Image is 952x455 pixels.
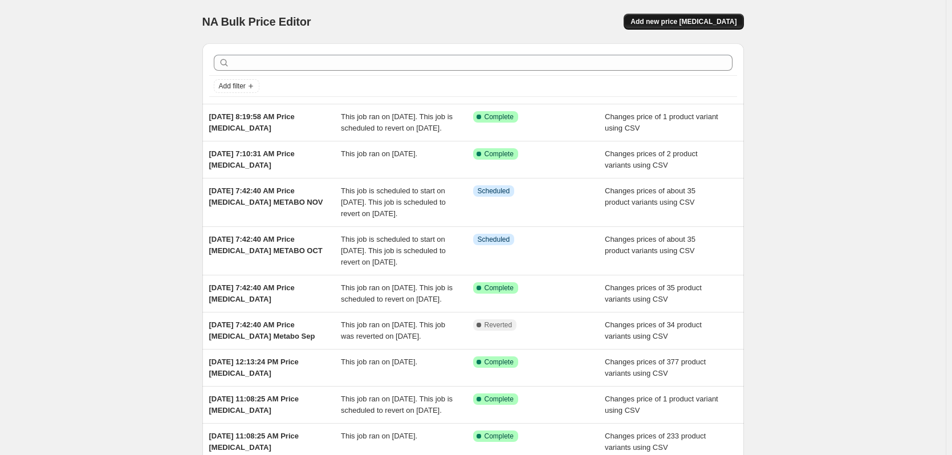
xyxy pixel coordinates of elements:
[209,432,299,452] span: [DATE] 11:08:25 AM Price [MEDICAL_DATA]
[341,395,453,415] span: This job ran on [DATE]. This job is scheduled to revert on [DATE].
[605,432,706,452] span: Changes prices of 233 product variants using CSV
[209,283,295,303] span: [DATE] 7:42:40 AM Price [MEDICAL_DATA]
[478,186,510,196] span: Scheduled
[341,112,453,132] span: This job ran on [DATE]. This job is scheduled to revert on [DATE].
[624,14,743,30] button: Add new price [MEDICAL_DATA]
[485,432,514,441] span: Complete
[605,235,695,255] span: Changes prices of about 35 product variants using CSV
[605,357,706,377] span: Changes prices of 377 product variants using CSV
[341,235,446,266] span: This job is scheduled to start on [DATE]. This job is scheduled to revert on [DATE].
[485,112,514,121] span: Complete
[341,283,453,303] span: This job ran on [DATE]. This job is scheduled to revert on [DATE].
[202,15,311,28] span: NA Bulk Price Editor
[219,82,246,91] span: Add filter
[209,357,299,377] span: [DATE] 12:13:24 PM Price [MEDICAL_DATA]
[485,320,512,330] span: Reverted
[478,235,510,244] span: Scheduled
[485,357,514,367] span: Complete
[605,149,698,169] span: Changes prices of 2 product variants using CSV
[605,395,718,415] span: Changes price of 1 product variant using CSV
[341,149,417,158] span: This job ran on [DATE].
[209,112,295,132] span: [DATE] 8:19:58 AM Price [MEDICAL_DATA]
[214,79,259,93] button: Add filter
[630,17,737,26] span: Add new price [MEDICAL_DATA]
[341,432,417,440] span: This job ran on [DATE].
[341,186,446,218] span: This job is scheduled to start on [DATE]. This job is scheduled to revert on [DATE].
[341,320,445,340] span: This job ran on [DATE]. This job was reverted on [DATE].
[209,235,323,255] span: [DATE] 7:42:40 AM Price [MEDICAL_DATA] METABO OCT
[485,395,514,404] span: Complete
[209,395,299,415] span: [DATE] 11:08:25 AM Price [MEDICAL_DATA]
[209,320,315,340] span: [DATE] 7:42:40 AM Price [MEDICAL_DATA] Metabo Sep
[341,357,417,366] span: This job ran on [DATE].
[485,149,514,159] span: Complete
[605,320,702,340] span: Changes prices of 34 product variants using CSV
[209,186,323,206] span: [DATE] 7:42:40 AM Price [MEDICAL_DATA] METABO NOV
[209,149,295,169] span: [DATE] 7:10:31 AM Price [MEDICAL_DATA]
[605,186,695,206] span: Changes prices of about 35 product variants using CSV
[485,283,514,292] span: Complete
[605,283,702,303] span: Changes prices of 35 product variants using CSV
[605,112,718,132] span: Changes price of 1 product variant using CSV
